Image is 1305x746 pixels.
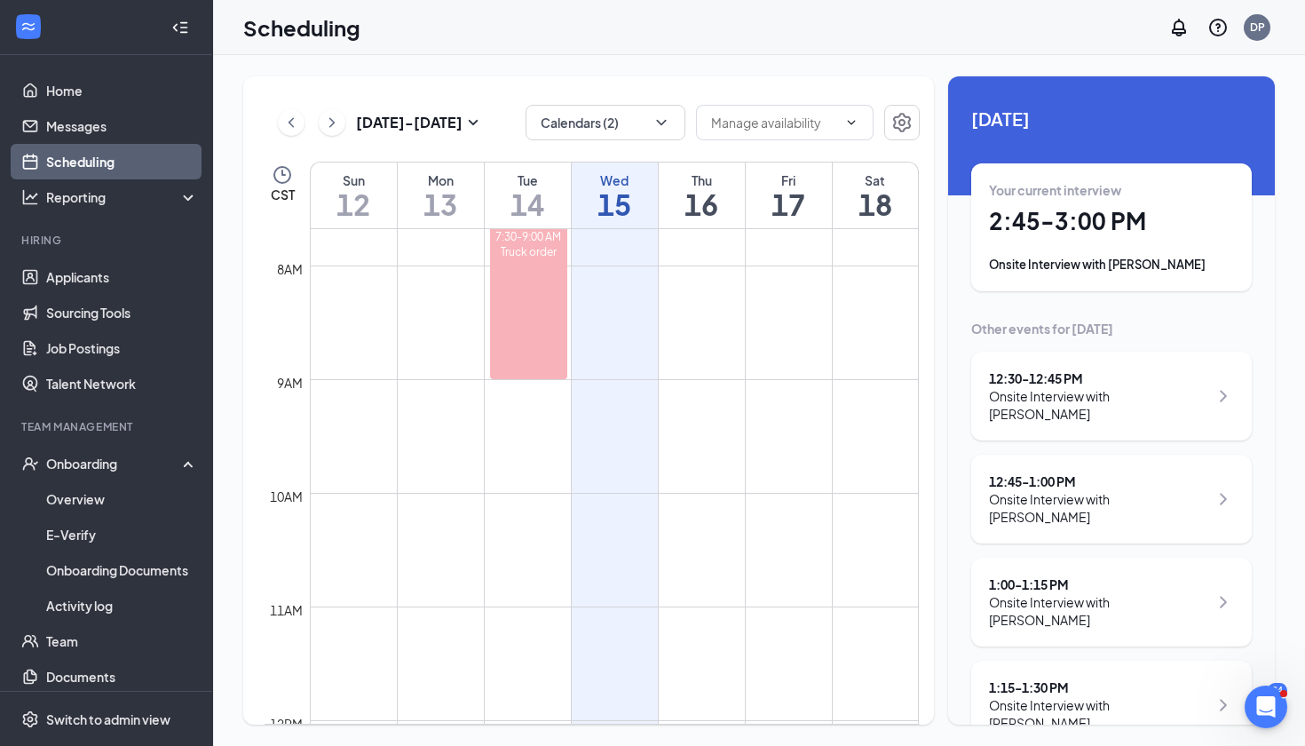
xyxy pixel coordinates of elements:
a: Talent Network [46,366,198,401]
svg: ChevronRight [1213,385,1234,407]
svg: UserCheck [21,455,39,472]
div: Other events for [DATE] [971,320,1252,337]
input: Manage availability [711,113,837,132]
a: Messages [46,108,198,144]
a: October 12, 2025 [311,163,397,228]
div: 7:30-9:00 AM [490,229,568,244]
div: 9am [273,373,306,393]
div: Your current interview [989,181,1234,199]
div: Truck order [490,244,568,259]
a: Documents [46,659,198,694]
a: October 18, 2025 [833,163,919,228]
div: 8am [273,259,306,279]
h3: [DATE] - [DATE] [356,113,463,132]
svg: Clock [272,164,293,186]
h1: 17 [746,189,832,219]
div: 12:45 - 1:00 PM [989,472,1208,490]
a: October 13, 2025 [398,163,484,228]
a: Scheduling [46,144,198,179]
svg: Settings [891,112,913,133]
div: 12pm [266,714,306,734]
div: Onsite Interview with [PERSON_NAME] [989,696,1208,732]
svg: ChevronDown [652,114,670,131]
a: Home [46,73,198,108]
div: Hiring [21,233,194,248]
div: Onsite Interview with [PERSON_NAME] [989,593,1208,629]
div: Wed [572,171,658,189]
div: Sun [311,171,397,189]
a: Onboarding Documents [46,552,198,588]
div: Switch to admin view [46,710,170,728]
iframe: Intercom live chat [1245,686,1287,728]
svg: ChevronRight [1213,488,1234,510]
span: [DATE] [971,105,1252,132]
div: 1:15 - 1:30 PM [989,679,1208,696]
div: Onboarding [46,455,183,472]
div: Reporting [46,188,199,206]
svg: Collapse [171,19,189,36]
a: Team [46,623,198,659]
div: Onsite Interview with [PERSON_NAME] [989,387,1208,423]
svg: QuestionInfo [1207,17,1229,38]
button: Calendars (2)ChevronDown [526,105,685,140]
svg: ChevronRight [1213,694,1234,716]
a: Sourcing Tools [46,295,198,330]
h1: 15 [572,189,658,219]
div: 10am [266,487,306,506]
a: October 15, 2025 [572,163,658,228]
div: Team Management [21,419,194,434]
a: Job Postings [46,330,198,366]
div: Tue [485,171,571,189]
svg: ChevronDown [844,115,858,130]
h1: 16 [659,189,745,219]
button: ChevronRight [319,109,345,136]
svg: Notifications [1168,17,1190,38]
h1: 13 [398,189,484,219]
div: Fri [746,171,832,189]
div: Onsite Interview with [PERSON_NAME] [989,256,1234,274]
h1: 2:45 - 3:00 PM [989,206,1234,236]
svg: ChevronRight [1213,591,1234,613]
a: E-Verify [46,517,198,552]
div: DP [1250,20,1265,35]
a: Overview [46,481,198,517]
div: 11am [266,600,306,620]
a: October 14, 2025 [485,163,571,228]
svg: SmallChevronDown [463,112,484,133]
div: Thu [659,171,745,189]
div: Sat [833,171,919,189]
div: 12:30 - 12:45 PM [989,369,1208,387]
svg: WorkstreamLogo [20,18,37,36]
div: 1:00 - 1:15 PM [989,575,1208,593]
a: October 17, 2025 [746,163,832,228]
button: Settings [884,105,920,140]
div: 24 [1268,683,1287,698]
svg: ChevronLeft [282,112,300,133]
span: CST [271,186,295,203]
button: ChevronLeft [278,109,304,136]
h1: 18 [833,189,919,219]
a: Activity log [46,588,198,623]
svg: Settings [21,710,39,728]
a: Applicants [46,259,198,295]
svg: Analysis [21,188,39,206]
h1: 12 [311,189,397,219]
div: Mon [398,171,484,189]
svg: ChevronRight [323,112,341,133]
h1: Scheduling [243,12,360,43]
div: Onsite Interview with [PERSON_NAME] [989,490,1208,526]
a: October 16, 2025 [659,163,745,228]
h1: 14 [485,189,571,219]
